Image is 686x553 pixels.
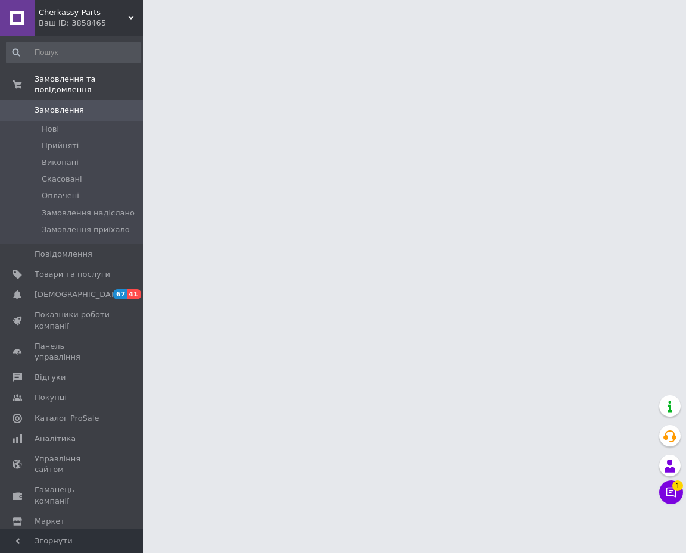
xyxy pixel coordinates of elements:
span: Нові [42,124,59,135]
span: Повідомлення [35,249,92,260]
span: Управління сайтом [35,454,110,475]
span: Товари та послуги [35,269,110,280]
button: Чат з покупцем1 [659,480,683,504]
span: Замовлення надіслано [42,208,135,218]
span: 67 [113,289,127,299]
span: Замовлення та повідомлення [35,74,143,95]
span: Показники роботи компанії [35,310,110,331]
span: Виконані [42,157,79,168]
span: Покупці [35,392,67,403]
span: Прийняті [42,140,79,151]
span: Аналітика [35,433,76,444]
input: Пошук [6,42,141,63]
span: 1 [672,480,683,491]
span: [DEMOGRAPHIC_DATA] [35,289,123,300]
span: Панель управління [35,341,110,363]
span: Скасовані [42,174,82,185]
span: Відгуки [35,372,66,383]
span: Замовлення приїхало [42,224,130,235]
div: Ваш ID: 3858465 [39,18,143,29]
span: Cherkassy-Parts [39,7,128,18]
span: Маркет [35,516,65,527]
span: Оплачені [42,190,79,201]
span: Замовлення [35,105,84,115]
span: Каталог ProSale [35,413,99,424]
span: Гаманець компанії [35,485,110,506]
span: 41 [127,289,141,299]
